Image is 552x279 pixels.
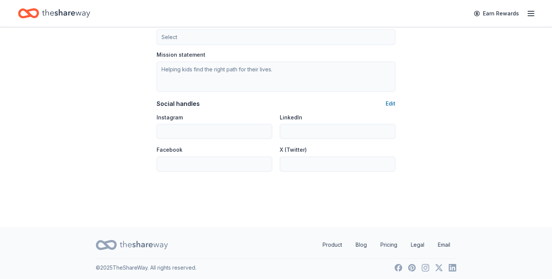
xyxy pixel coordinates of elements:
a: Email [432,237,456,252]
span: Select [161,33,177,42]
a: Blog [350,237,373,252]
textarea: Helping kids find the right path for their lives. [157,62,395,92]
a: Product [317,237,348,252]
a: Home [18,5,90,22]
label: X (Twitter) [280,146,307,154]
label: Facebook [157,146,182,154]
a: Earn Rewards [469,7,523,20]
a: Pricing [374,237,403,252]
a: Legal [405,237,430,252]
label: Instagram [157,114,183,121]
button: Select [157,29,395,45]
label: LinkedIn [280,114,302,121]
p: © 2025 TheShareWay. All rights reserved. [96,263,196,272]
label: Mission statement [157,51,205,59]
button: Edit [386,99,395,108]
nav: quick links [317,237,456,252]
div: Social handles [157,99,200,108]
